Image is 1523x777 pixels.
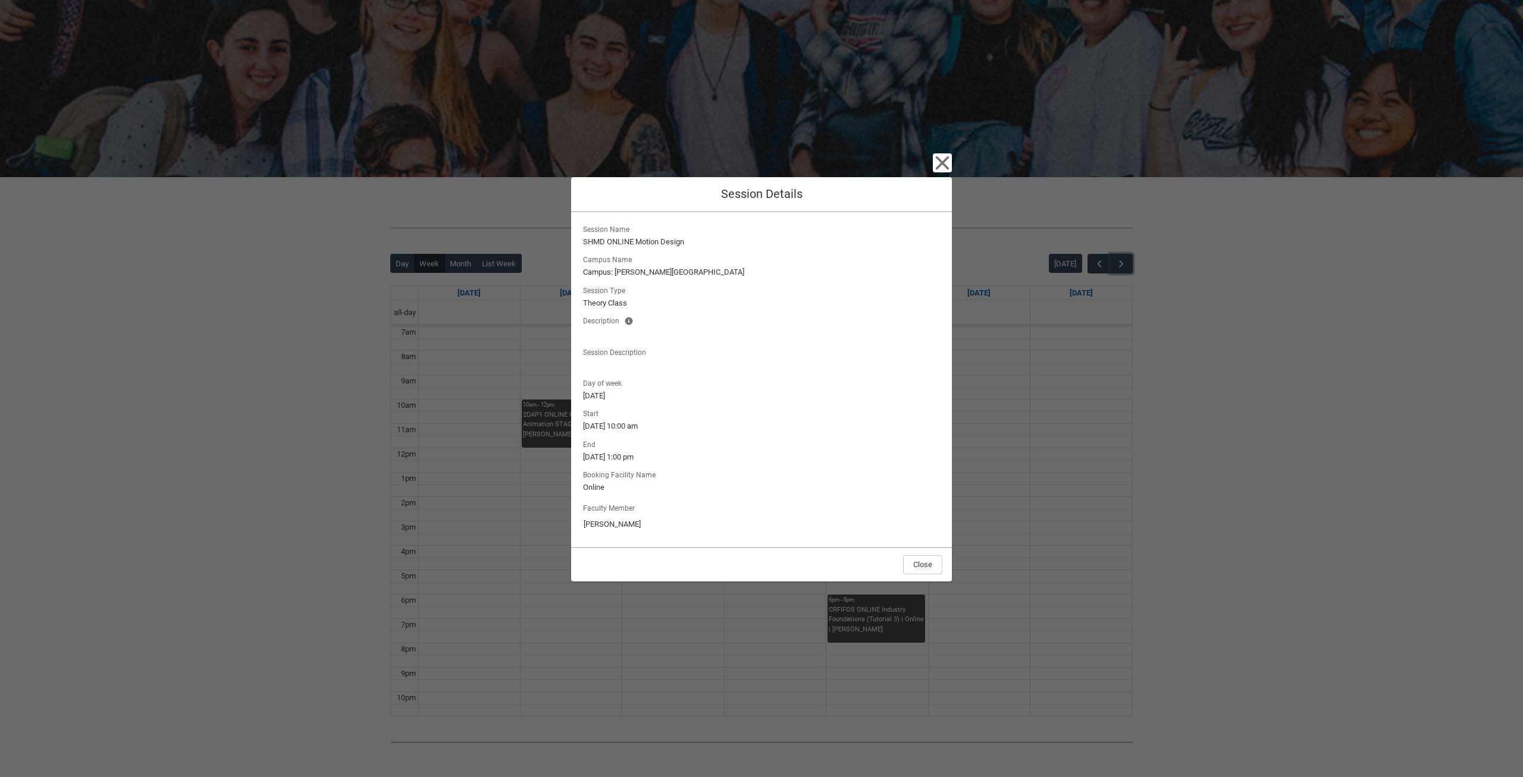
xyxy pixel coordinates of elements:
span: Session Description [583,345,651,358]
span: Description [583,313,624,326]
lightning-formatted-text: [DATE] 10:00 am [583,420,940,432]
label: Faculty Member [583,501,640,514]
span: Session Name [583,222,634,235]
span: Session Details [721,187,803,201]
span: Campus Name [583,252,637,265]
lightning-formatted-text: Campus: [PERSON_NAME][GEOGRAPHIC_DATA] [583,266,940,278]
button: Close [903,555,942,574]
lightning-formatted-text: Theory Class [583,297,940,309]
lightning-formatted-text: Online [583,482,940,493]
span: Session Type [583,283,630,296]
lightning-formatted-text: SHMD ONLINE Motion Design [583,236,940,248]
button: Close [933,153,952,172]
lightning-formatted-text: [DATE] [583,390,940,402]
lightning-formatted-text: [DATE] 1:00 pm [583,451,940,463]
span: End [583,437,600,450]
span: Booking Facility Name [583,467,660,480]
span: Day of week [583,376,626,389]
span: Start [583,406,603,419]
